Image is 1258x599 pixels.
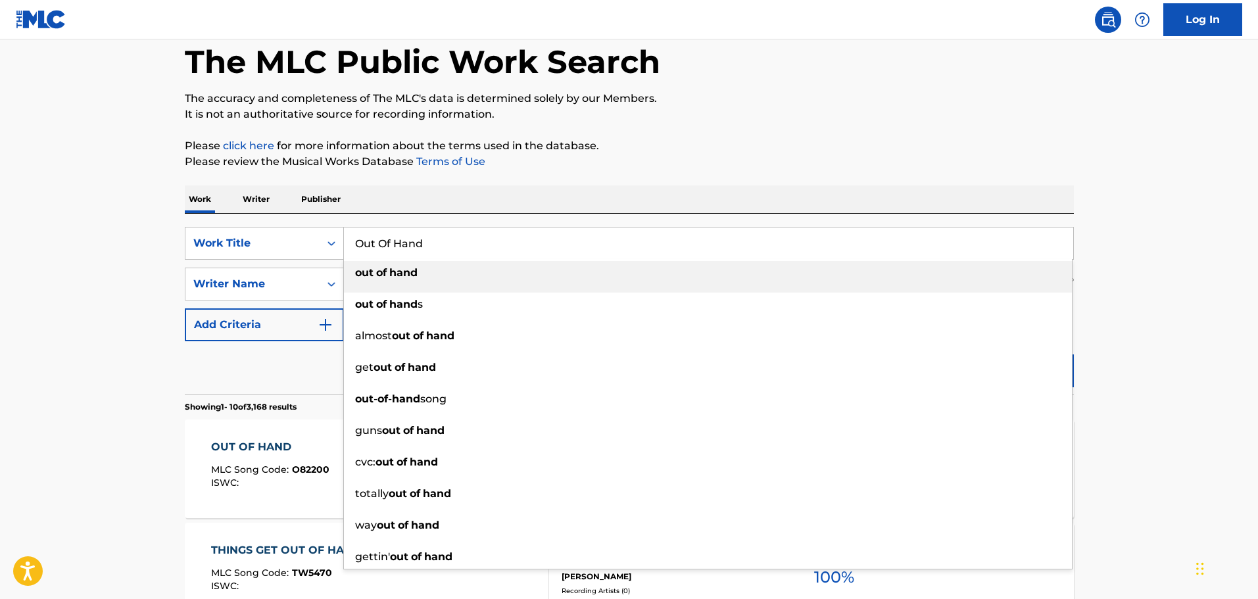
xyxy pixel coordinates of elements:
span: gettin' [355,550,390,563]
img: search [1100,12,1116,28]
strong: of [411,550,422,563]
span: MLC Song Code : [211,567,292,579]
strong: out [382,424,400,437]
a: click here [223,139,274,152]
p: Writer [239,185,274,213]
a: Log In [1163,3,1242,36]
div: [PERSON_NAME], [PERSON_NAME], [PERSON_NAME] [562,559,760,583]
span: 100 % [814,565,854,589]
img: 9d2ae6d4665cec9f34b9.svg [318,317,333,333]
div: Work Title [193,235,312,251]
strong: out [355,266,374,279]
button: Add Criteria [185,308,344,341]
img: MLC Logo [16,10,66,29]
span: s [418,298,423,310]
p: Work [185,185,215,213]
strong: out [392,329,410,342]
strong: out [389,487,407,500]
strong: hand [408,361,436,373]
strong: hand [411,519,439,531]
p: Publisher [297,185,345,213]
strong: out [390,550,408,563]
strong: hand [389,266,418,279]
strong: of [397,456,407,468]
a: Public Search [1095,7,1121,33]
h1: The MLC Public Work Search [185,42,660,82]
strong: out [355,393,374,405]
span: - [374,393,377,405]
strong: out [355,298,374,310]
div: Writer Name [193,276,312,292]
span: totally [355,487,389,500]
strong: out [375,456,394,468]
span: TW5470 [292,567,332,579]
div: OUT OF HAND [211,439,329,455]
strong: hand [424,550,452,563]
div: Help [1129,7,1155,33]
strong: of [410,487,420,500]
img: help [1134,12,1150,28]
strong: hand [416,424,445,437]
strong: out [377,519,395,531]
p: The accuracy and completeness of The MLC's data is determined solely by our Members. [185,91,1074,107]
strong: hand [426,329,454,342]
strong: of [403,424,414,437]
span: almost [355,329,392,342]
div: Recording Artists ( 0 ) [562,586,760,596]
p: It is not an authoritative source for recording information. [185,107,1074,122]
span: ISWC : [211,580,242,592]
a: Terms of Use [414,155,485,168]
p: Showing 1 - 10 of 3,168 results [185,401,297,413]
p: Please review the Musical Works Database [185,154,1074,170]
form: Search Form [185,227,1074,394]
span: - [388,393,392,405]
strong: hand [389,298,418,310]
span: song [420,393,447,405]
strong: of [376,298,387,310]
p: Please for more information about the terms used in the database. [185,138,1074,154]
a: OUT OF HANDMLC Song Code:O82200ISWC:Writers (2)[PERSON_NAME], [PERSON_NAME]Recording Artists (201... [185,419,1074,518]
strong: of [398,519,408,531]
span: ISWC : [211,477,242,489]
strong: hand [410,456,438,468]
span: guns [355,424,382,437]
strong: out [374,361,392,373]
strong: of [395,361,405,373]
strong: hand [392,393,420,405]
strong: of [413,329,423,342]
div: THINGS GET OUT OF HAND (CUES) [211,542,409,558]
strong: of [376,266,387,279]
span: MLC Song Code : [211,464,292,475]
span: cvc: [355,456,375,468]
span: get [355,361,374,373]
div: Drag [1196,549,1204,588]
strong: hand [423,487,451,500]
span: way [355,519,377,531]
iframe: Chat Widget [1192,536,1258,599]
strong: of [377,393,388,405]
span: O82200 [292,464,329,475]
